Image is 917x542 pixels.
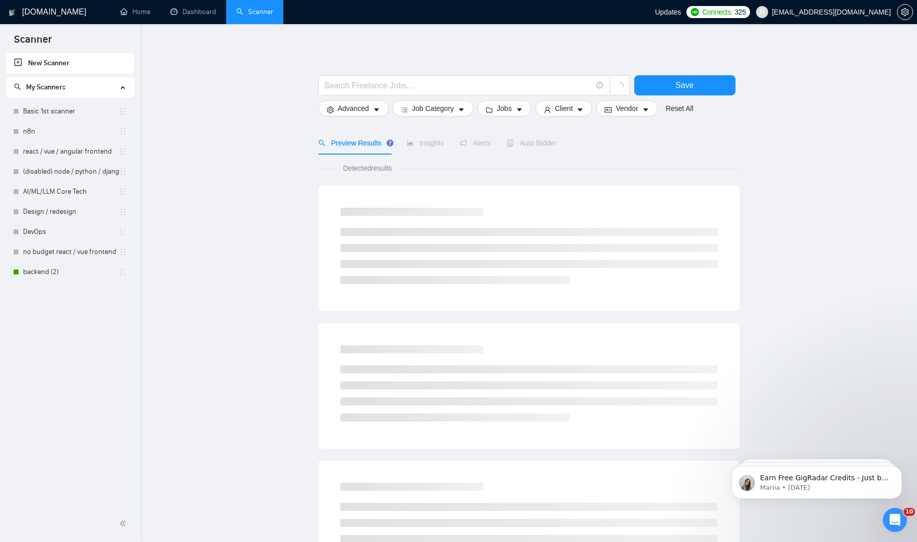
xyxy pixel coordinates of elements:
[14,83,66,91] span: My Scanners
[6,202,134,222] li: Design / redesign
[412,103,454,114] span: Job Category
[23,142,119,162] a: react / vue / angular frontend
[655,8,681,16] span: Updates
[903,508,915,516] span: 10
[338,103,369,114] span: Advanced
[555,103,573,114] span: Client
[119,188,127,196] span: holder
[14,83,21,90] span: search
[170,8,216,16] a: dashboardDashboard
[6,242,134,262] li: no budget react / vue frontend
[897,8,913,16] a: setting
[507,139,557,147] span: Auto Bidder
[6,121,134,142] li: n8n
[119,268,127,276] span: holder
[702,7,732,18] span: Connects:
[324,79,592,92] input: Search Freelance Jobs...
[407,139,444,147] span: Insights
[119,518,129,528] span: double-left
[535,100,593,116] button: userClientcaret-down
[119,148,127,156] span: holder
[6,32,60,53] span: Scanner
[407,140,414,147] span: area-chart
[616,103,638,114] span: Vendor
[460,139,491,147] span: Alerts
[120,8,150,16] a: homeHome
[691,8,699,16] img: upwork-logo.png
[597,82,603,89] span: info-circle
[596,100,657,116] button: idcardVendorcaret-down
[6,222,134,242] li: DevOps
[634,75,736,95] button: Save
[401,106,408,113] span: bars
[615,82,624,91] span: loading
[605,106,612,113] span: idcard
[373,106,380,113] span: caret-down
[318,140,325,147] span: search
[6,101,134,121] li: Basic 1st scanner
[336,163,399,174] span: Detected results
[119,228,127,236] span: holder
[23,262,119,282] a: backend (2)
[23,222,119,242] a: DevOps
[544,106,551,113] span: user
[516,106,523,113] span: caret-down
[393,100,473,116] button: barsJob Categorycaret-down
[23,121,119,142] a: n8n
[386,139,395,148] div: Tooltip anchor
[119,127,127,135] span: holder
[458,106,465,113] span: caret-down
[486,106,493,113] span: folder
[897,8,912,16] span: setting
[577,106,584,113] span: caret-down
[23,242,119,262] a: no budget react / vue frontend
[735,7,746,18] span: 325
[460,140,467,147] span: notification
[119,107,127,115] span: holder
[6,53,134,73] li: New Scanner
[9,5,16,21] img: logo
[666,103,693,114] a: Reset All
[327,106,334,113] span: setting
[23,202,119,222] a: Design / redesign
[119,248,127,256] span: holder
[6,142,134,162] li: react / vue / angular frontend
[675,79,693,91] span: Save
[236,8,273,16] a: searchScanner
[477,100,531,116] button: folderJobscaret-down
[23,101,119,121] a: Basic 1st scanner
[6,262,134,282] li: backend (2)
[318,100,389,116] button: settingAdvancedcaret-down
[23,182,119,202] a: AI/ML/LLM Core Tech
[642,106,649,113] span: caret-down
[897,4,913,20] button: setting
[26,83,66,91] span: My Scanners
[6,182,134,202] li: AI/ML/LLM Core Tech
[119,208,127,216] span: holder
[318,139,391,147] span: Preview Results
[14,53,126,73] a: New Scanner
[507,140,514,147] span: robot
[119,168,127,176] span: holder
[497,103,512,114] span: Jobs
[759,9,766,16] span: user
[6,162,134,182] li: (disabled) node / python / django / flask / ruby / backend
[883,508,907,532] iframe: Intercom live chat
[716,445,917,515] iframe: Intercom notifications message
[23,162,119,182] a: (disabled) node / python / django / flask / ruby / backend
